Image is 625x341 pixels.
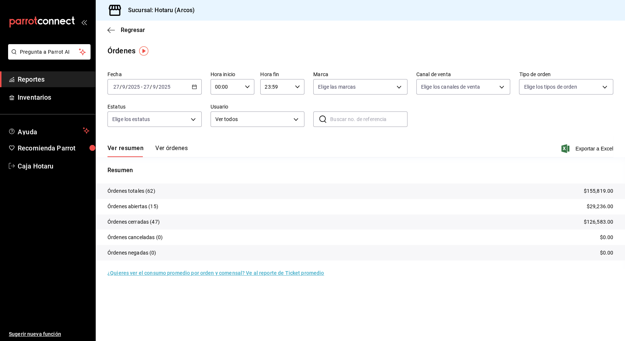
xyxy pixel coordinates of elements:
[156,84,158,90] span: /
[107,72,202,77] label: Fecha
[519,72,613,77] label: Tipo de orden
[9,330,89,338] span: Sugerir nueva función
[113,84,120,90] input: --
[107,104,202,109] label: Estatus
[107,145,188,157] div: navigation tabs
[158,84,171,90] input: ----
[122,6,195,15] h3: Sucursal: Hotaru (Arcos)
[421,83,480,90] span: Elige los canales de venta
[584,187,613,195] p: $155,819.00
[211,72,255,77] label: Hora inicio
[600,249,613,257] p: $0.00
[18,143,89,153] span: Recomienda Parrot
[313,72,407,77] label: Marca
[107,45,135,56] div: Órdenes
[330,112,407,127] input: Buscar no. de referencia
[139,46,148,56] img: Tooltip marker
[107,270,324,276] a: ¿Quieres ver el consumo promedio por orden y comensal? Ve al reporte de Ticket promedio
[18,92,89,102] span: Inventarios
[563,144,613,153] button: Exportar a Excel
[122,84,126,90] input: --
[5,53,91,61] a: Pregunta a Parrot AI
[150,84,152,90] span: /
[215,116,291,123] span: Ver todos
[107,145,144,157] button: Ver resumen
[587,203,613,210] p: $29,236.00
[600,234,613,241] p: $0.00
[141,84,142,90] span: -
[18,74,89,84] span: Reportes
[107,203,158,210] p: Órdenes abiertas (15)
[260,72,304,77] label: Hora fin
[107,234,163,241] p: Órdenes canceladas (0)
[128,84,140,90] input: ----
[18,161,89,171] span: Caja Hotaru
[18,126,80,135] span: Ayuda
[584,218,613,226] p: $126,583.00
[107,166,613,175] p: Resumen
[155,145,188,157] button: Ver órdenes
[120,84,122,90] span: /
[143,84,150,90] input: --
[524,83,577,90] span: Elige los tipos de orden
[318,83,356,90] span: Elige las marcas
[8,44,91,60] button: Pregunta a Parrot AI
[416,72,511,77] label: Canal de venta
[20,48,79,56] span: Pregunta a Parrot AI
[121,26,145,33] span: Regresar
[112,116,150,123] span: Elige los estatus
[211,104,305,109] label: Usuario
[81,19,87,25] button: open_drawer_menu
[107,249,156,257] p: Órdenes negadas (0)
[107,26,145,33] button: Regresar
[107,187,155,195] p: Órdenes totales (62)
[152,84,156,90] input: --
[107,218,160,226] p: Órdenes cerradas (47)
[126,84,128,90] span: /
